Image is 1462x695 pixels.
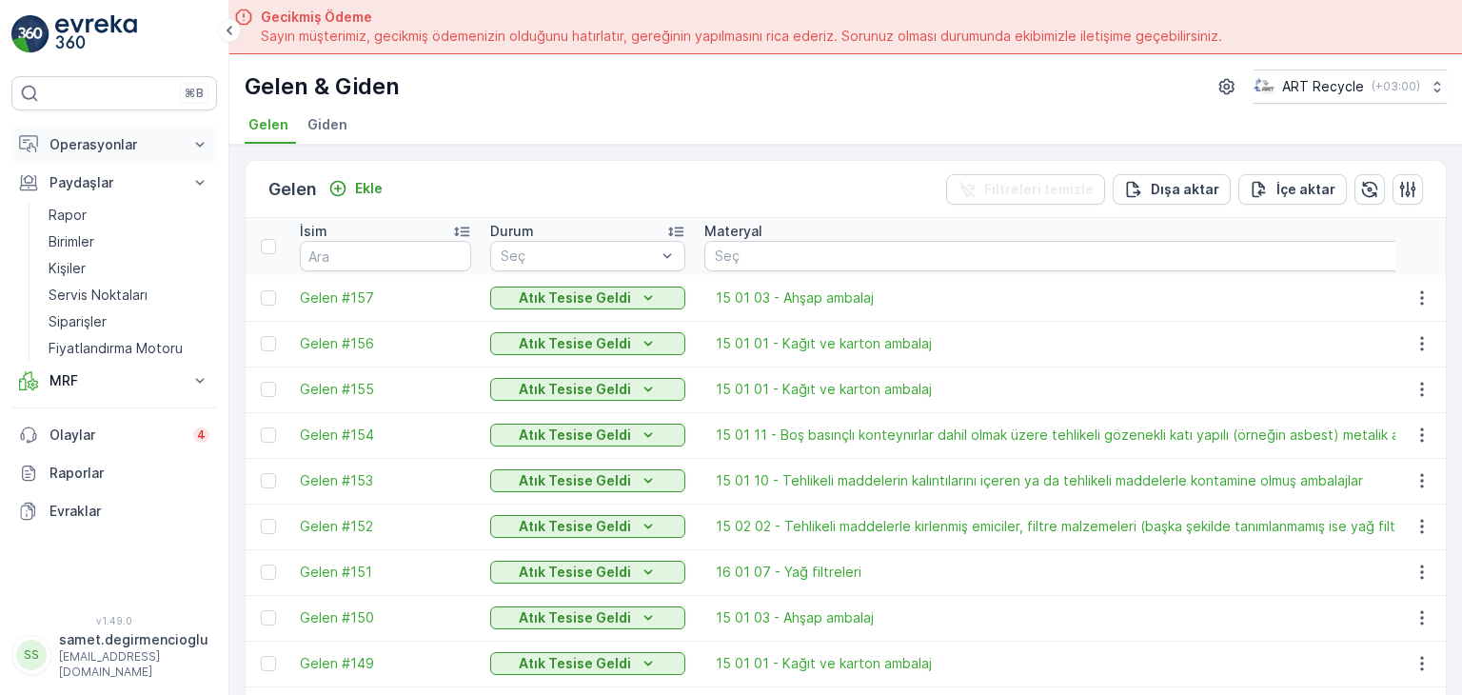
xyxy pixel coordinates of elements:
button: MRF [11,362,217,400]
p: Atık Tesise Geldi [519,654,631,673]
div: Toggle Row Selected [261,427,276,443]
button: Paydaşlar [11,164,217,202]
input: Ara [300,241,471,271]
button: ART Recycle(+03:00) [1254,69,1447,104]
a: Birimler [41,228,217,255]
a: 15 01 01 - Kağıt ve karton ambalaj [716,654,932,673]
p: Seç [501,247,656,266]
a: 16 01 07 - Yağ filtreleri [716,563,861,582]
p: Operasyonlar [49,135,179,154]
span: Gelen #154 [300,426,471,445]
p: 4 [197,427,206,443]
button: Filtreleri temizle [946,174,1105,205]
p: [EMAIL_ADDRESS][DOMAIN_NAME] [59,649,208,680]
a: Raporlar [11,454,217,492]
span: Gelen #153 [300,471,471,490]
div: Toggle Row Selected [261,656,276,671]
a: Gelen #152 [300,517,471,536]
button: Atık Tesise Geldi [490,515,685,538]
p: Ekle [355,179,383,198]
div: Toggle Row Selected [261,610,276,625]
p: Filtreleri temizle [984,180,1094,199]
p: Siparişler [49,312,107,331]
p: ART Recycle [1282,77,1364,96]
p: Dışa aktar [1151,180,1219,199]
p: İçe aktar [1276,180,1335,199]
a: Olaylar4 [11,416,217,454]
a: 15 01 01 - Kağıt ve karton ambalaj [716,380,932,399]
a: Gelen #157 [300,288,471,308]
span: v 1.49.0 [11,615,217,626]
button: Atık Tesise Geldi [490,561,685,584]
div: Toggle Row Selected [261,519,276,534]
button: Operasyonlar [11,126,217,164]
a: Gelen #151 [300,563,471,582]
span: Giden [307,115,347,134]
button: Ekle [321,177,390,200]
button: SSsamet.degirmencioglu[EMAIL_ADDRESS][DOMAIN_NAME] [11,630,217,680]
div: Toggle Row Selected [261,336,276,351]
button: Atık Tesise Geldi [490,424,685,447]
a: 15 01 01 - Kağıt ve karton ambalaj [716,334,932,353]
button: Atık Tesise Geldi [490,469,685,492]
a: Gelen #149 [300,654,471,673]
p: Materyal [704,222,762,241]
p: Rapor [49,206,87,225]
a: Gelen #155 [300,380,471,399]
p: Fiyatlandırma Motoru [49,339,183,358]
a: Gelen #150 [300,608,471,627]
a: 15 01 10 - Tehlikeli maddelerin kalıntılarını içeren ya da tehlikeli maddelerle kontamine olmuş a... [716,471,1363,490]
p: Servis Noktaları [49,286,148,305]
p: Birimler [49,232,94,251]
a: Siparişler [41,308,217,335]
a: Evraklar [11,492,217,530]
span: 15 01 11 - Boş basınçlı konteynırlar dahil olmak üzere tehlikeli gözenekli katı yapılı (örneğin a... [716,426,1454,445]
p: Durum [490,222,534,241]
p: samet.degirmencioglu [59,630,208,649]
p: Gelen & Giden [245,71,400,102]
a: Gelen #156 [300,334,471,353]
p: Olaylar [49,426,182,445]
p: Atık Tesise Geldi [519,426,631,445]
p: MRF [49,371,179,390]
button: Atık Tesise Geldi [490,652,685,675]
p: İsim [300,222,327,241]
p: Paydaşlar [49,173,179,192]
button: Atık Tesise Geldi [490,287,685,309]
div: Toggle Row Selected [261,382,276,397]
a: 15 01 03 - Ahşap ambalaj [716,288,874,308]
img: logo_light-DOdMpM7g.png [55,15,137,53]
a: Servis Noktaları [41,282,217,308]
a: Kişiler [41,255,217,282]
button: Dışa aktar [1113,174,1231,205]
button: İçe aktar [1238,174,1347,205]
p: Atık Tesise Geldi [519,608,631,627]
span: Gecikmiş Ödeme [261,8,1222,27]
button: Atık Tesise Geldi [490,332,685,355]
p: Gelen [268,176,317,203]
p: Kişiler [49,259,86,278]
p: ⌘B [185,86,204,101]
button: Atık Tesise Geldi [490,606,685,629]
div: SS [16,640,47,670]
p: Atık Tesise Geldi [519,517,631,536]
p: Atık Tesise Geldi [519,334,631,353]
p: Atık Tesise Geldi [519,471,631,490]
p: Atık Tesise Geldi [519,288,631,308]
p: Raporlar [49,464,209,483]
p: Atık Tesise Geldi [519,563,631,582]
a: 15 01 03 - Ahşap ambalaj [716,608,874,627]
p: Evraklar [49,502,209,521]
div: Toggle Row Selected [261,565,276,580]
img: logo [11,15,49,53]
